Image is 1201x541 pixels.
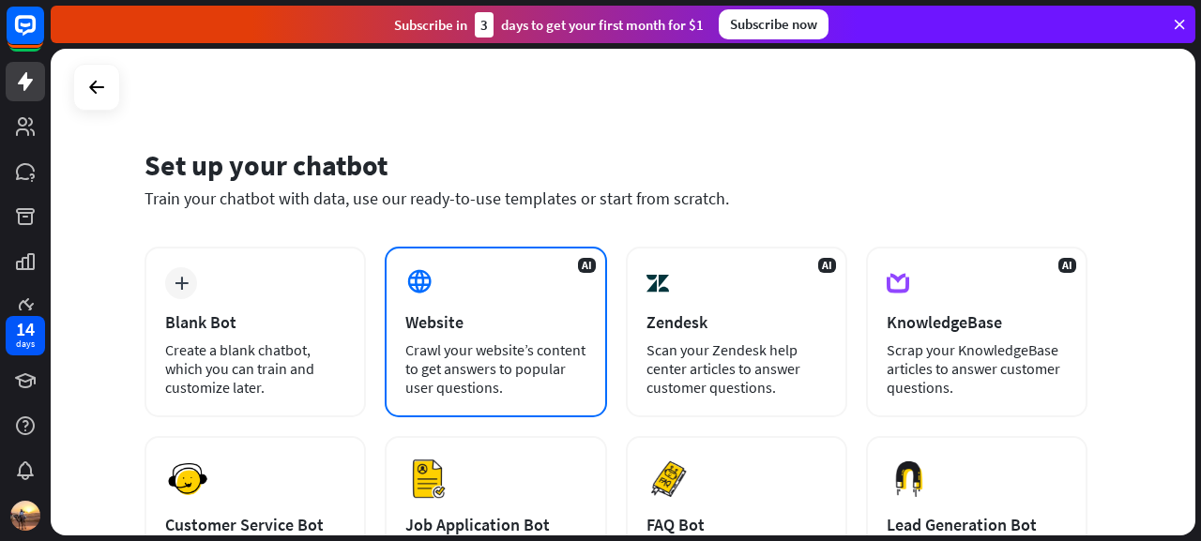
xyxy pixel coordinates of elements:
div: Blank Bot [165,311,345,333]
div: KnowledgeBase [887,311,1067,333]
div: Customer Service Bot [165,514,345,535]
div: days [16,338,35,351]
span: AI [1058,258,1076,273]
div: Subscribe in days to get your first month for $1 [394,12,704,38]
div: Website [405,311,585,333]
span: AI [578,258,596,273]
div: Scan your Zendesk help center articles to answer customer questions. [646,340,827,397]
div: 3 [475,12,494,38]
div: 14 [16,321,35,338]
div: Subscribe now [719,9,829,39]
div: Zendesk [646,311,827,333]
div: FAQ Bot [646,514,827,535]
div: Crawl your website’s content to get answers to popular user questions. [405,340,585,397]
div: Lead Generation Bot [887,514,1067,535]
div: Train your chatbot with data, use our ready-to-use templates or start from scratch. [144,188,1087,209]
span: AI [818,258,836,273]
div: Create a blank chatbot, which you can train and customize later. [165,340,345,397]
div: Scrap your KnowledgeBase articles to answer customer questions. [887,340,1067,397]
button: Open LiveChat chat widget [15,8,71,64]
a: 14 days [6,316,45,355]
div: Set up your chatbot [144,147,1087,183]
i: plus [175,277,189,290]
div: Job Application Bot [405,514,585,535]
